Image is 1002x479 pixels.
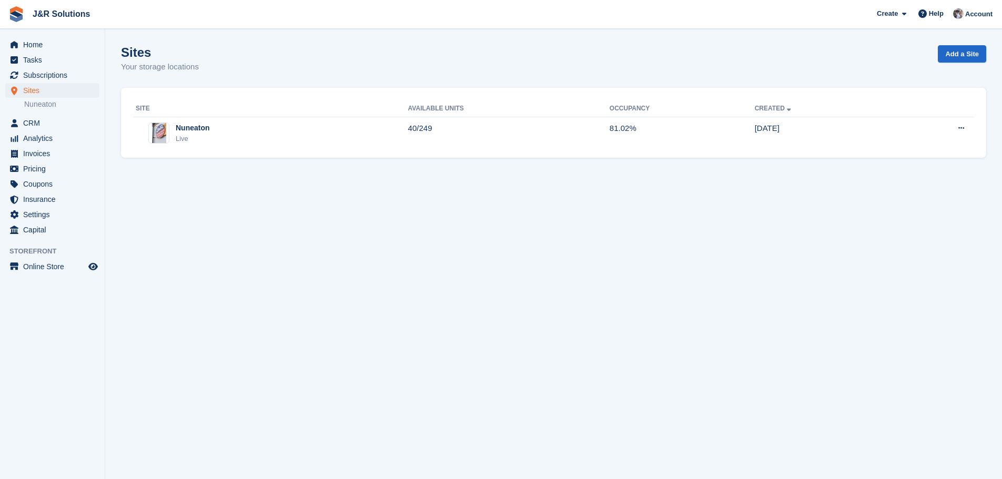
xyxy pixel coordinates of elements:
[28,5,94,23] a: J&R Solutions
[121,45,199,59] h1: Sites
[9,246,105,257] span: Storefront
[877,8,898,19] span: Create
[23,222,86,237] span: Capital
[23,161,86,176] span: Pricing
[5,37,99,52] a: menu
[5,83,99,98] a: menu
[23,37,86,52] span: Home
[121,61,199,73] p: Your storage locations
[938,45,986,63] a: Add a Site
[23,68,86,83] span: Subscriptions
[23,53,86,67] span: Tasks
[610,117,755,149] td: 81.02%
[87,260,99,273] a: Preview store
[23,131,86,146] span: Analytics
[755,117,894,149] td: [DATE]
[176,134,210,144] div: Live
[24,99,99,109] a: Nuneaton
[23,207,86,222] span: Settings
[23,116,86,130] span: CRM
[610,100,755,117] th: Occupancy
[929,8,944,19] span: Help
[134,100,408,117] th: Site
[5,177,99,191] a: menu
[5,192,99,207] a: menu
[176,123,210,134] div: Nuneaton
[23,192,86,207] span: Insurance
[23,83,86,98] span: Sites
[5,116,99,130] a: menu
[5,207,99,222] a: menu
[5,68,99,83] a: menu
[965,9,993,19] span: Account
[8,6,24,22] img: stora-icon-8386f47178a22dfd0bd8f6a31ec36ba5ce8667c1dd55bd0f319d3a0aa187defe.svg
[23,177,86,191] span: Coupons
[152,123,166,144] img: Image of Nuneaton site
[5,53,99,67] a: menu
[23,146,86,161] span: Invoices
[755,105,793,112] a: Created
[953,8,964,19] img: Steve Revell
[5,222,99,237] a: menu
[23,259,86,274] span: Online Store
[408,117,610,149] td: 40/249
[5,161,99,176] a: menu
[5,131,99,146] a: menu
[408,100,610,117] th: Available Units
[5,146,99,161] a: menu
[5,259,99,274] a: menu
